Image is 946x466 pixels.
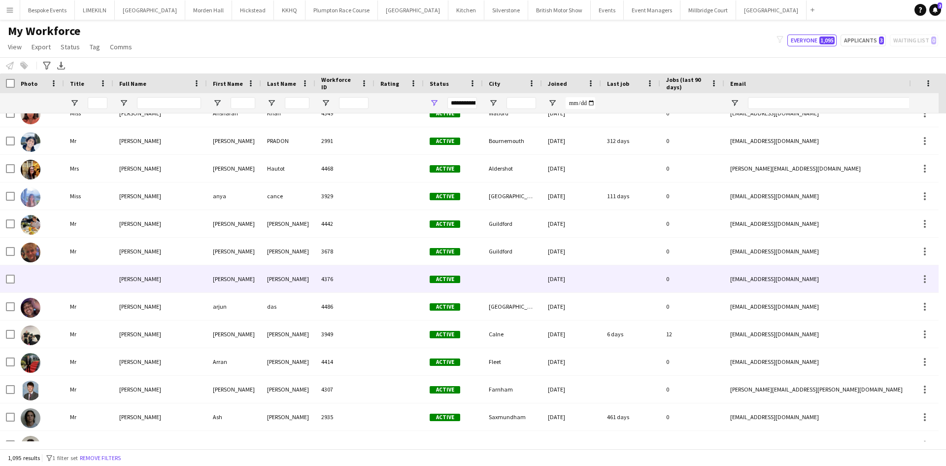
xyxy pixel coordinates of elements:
span: Status [61,42,80,51]
div: 312 days [601,127,660,154]
div: cance [261,182,315,210]
div: 2935 [315,403,374,430]
div: Mr [64,127,113,154]
div: Mr [64,238,113,265]
div: [DATE] [542,238,601,265]
div: 0 [660,403,724,430]
div: [PERSON_NAME] [261,403,315,430]
span: Active [430,193,460,200]
span: [PERSON_NAME] [119,413,161,421]
div: [PERSON_NAME] [261,348,315,375]
input: Last Name Filter Input [285,97,309,109]
div: [PERSON_NAME] [207,127,261,154]
div: Miss [64,100,113,127]
input: Workforce ID Filter Input [339,97,369,109]
div: [GEOGRAPHIC_DATA] [483,182,542,210]
span: Tag [90,42,100,51]
button: Open Filter Menu [730,99,739,108]
a: Status [57,40,84,53]
img: arjun das [21,298,40,318]
a: Export [28,40,55,53]
span: Rating [380,80,399,87]
button: Kitchen [448,0,484,20]
button: Open Filter Menu [321,99,330,108]
span: [PERSON_NAME] [119,137,161,144]
div: 4442 [315,210,374,237]
span: Active [430,331,460,338]
div: [PERSON_NAME] [207,321,261,348]
span: Export [32,42,51,51]
div: 4376 [315,265,374,292]
div: 0 [660,238,724,265]
button: Open Filter Menu [70,99,79,108]
div: 0 [660,265,724,292]
div: [PERSON_NAME] [261,376,315,403]
div: 0 [660,431,724,458]
button: Open Filter Menu [267,99,276,108]
div: Farnham [483,431,542,458]
button: Open Filter Menu [119,99,128,108]
input: Full Name Filter Input [137,97,201,109]
div: 4349 [315,100,374,127]
div: [DATE] [542,403,601,430]
span: Title [70,80,84,87]
div: Saxmundham [483,403,542,430]
div: Mr [64,321,113,348]
div: 461 days [601,403,660,430]
span: [PERSON_NAME] [119,192,161,200]
div: [DATE] [542,182,601,210]
div: [PERSON_NAME] [207,265,261,292]
app-action-btn: Export XLSX [55,60,67,72]
button: Hickstead [232,0,274,20]
img: Archibald Perkins [21,215,40,235]
span: Active [430,138,460,145]
div: 12 [660,321,724,348]
div: 0 [660,210,724,237]
span: Photo [21,80,37,87]
div: Mr [64,210,113,237]
div: [PERSON_NAME] [207,155,261,182]
div: das [261,293,315,320]
div: [EMAIL_ADDRESS][DOMAIN_NAME] [724,403,921,430]
div: [DATE] [542,210,601,237]
a: Tag [86,40,104,53]
img: Arnie Thompson [21,325,40,345]
div: Arran [207,348,261,375]
div: [EMAIL_ADDRESS][DOMAIN_NAME] [724,210,921,237]
div: [PERSON_NAME] [261,238,315,265]
div: Mr [64,376,113,403]
button: Open Filter Menu [548,99,557,108]
span: Workforce ID [321,76,357,91]
app-action-btn: Advanced filters [41,60,53,72]
div: [DATE] [542,293,601,320]
span: Active [430,358,460,366]
button: British Motor Show [528,0,591,20]
span: First Name [213,80,243,87]
span: 3 [879,36,884,44]
div: 4414 [315,348,374,375]
div: Ansharah [207,100,261,127]
div: [DATE] [542,127,601,154]
button: Open Filter Menu [430,99,439,108]
div: Ash [207,403,261,430]
div: [EMAIL_ADDRESS][DOMAIN_NAME] [724,348,921,375]
span: 1 filter set [52,454,78,462]
div: [PERSON_NAME] [261,431,315,458]
span: [PERSON_NAME] [119,330,161,338]
div: Bournemouth [483,127,542,154]
button: [GEOGRAPHIC_DATA] [736,0,807,20]
div: 3678 [315,238,374,265]
button: Events [591,0,624,20]
div: Mr [64,293,113,320]
div: [DATE] [542,321,601,348]
button: Bespoke Events [20,0,75,20]
button: LIMEKILN [75,0,115,20]
div: Miss [64,182,113,210]
div: [EMAIL_ADDRESS][DOMAIN_NAME] [724,265,921,292]
span: Last job [607,80,629,87]
div: arjun [207,293,261,320]
img: anya cance [21,187,40,207]
img: Antoinette Hautot [21,160,40,179]
input: Joined Filter Input [566,97,595,109]
span: [PERSON_NAME] [119,358,161,365]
